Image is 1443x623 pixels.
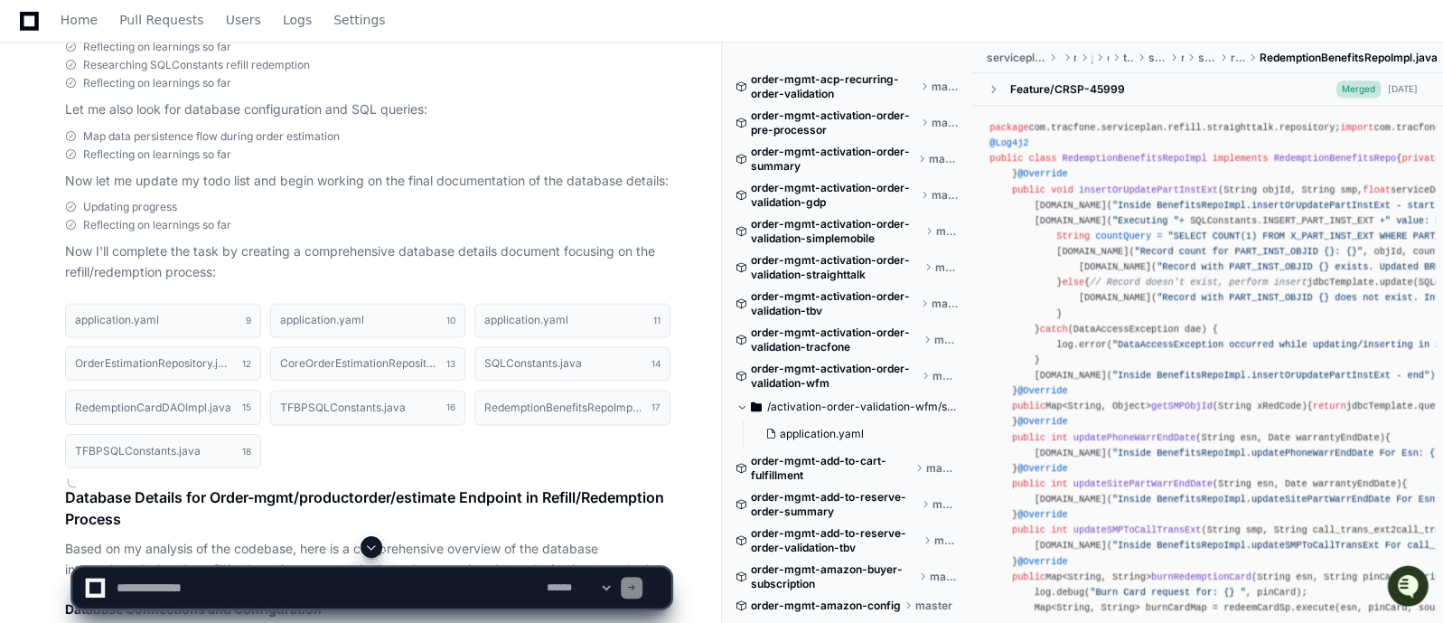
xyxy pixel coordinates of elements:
[1213,478,1401,489] span: (String esn, Date warrantyEndDate)
[751,454,913,483] span: order-mgmt-add-to-cart-fulfillment
[1017,385,1067,396] span: @Override
[242,356,251,371] span: 12
[65,303,261,337] button: application.yaml9
[226,14,261,25] span: Users
[736,392,959,421] button: /activation-order-validation-wfm/src/main/resources
[83,200,177,214] span: Updating progress
[751,109,918,137] span: order-mgmt-activation-order-pre-processor
[932,297,959,311] span: master
[1028,153,1056,164] span: class
[283,14,312,25] span: Logs
[1012,524,1045,535] span: public
[307,140,329,162] button: Start new chat
[1107,51,1109,65] span: com
[65,390,261,424] button: RedemptionCardDAOImpl.java15
[61,135,296,153] div: Start new chat
[1336,80,1381,98] span: Merged
[1012,184,1045,195] span: public
[474,390,670,424] button: RedemptionBenefitsRepoImpl.java17
[1017,168,1067,179] span: @Override
[926,461,958,476] span: master
[1112,200,1440,211] span: "Inside BenefitsRepoImpl.insertOrUpdatePartInstExt - start"
[83,58,310,72] span: Researching SQLConstants refill redemption
[484,402,642,413] h1: RedemptionBenefitsRepoImpl.java
[119,14,203,25] span: Pull Requests
[65,346,261,381] button: OrderEstimationRepository.java12
[989,122,1028,133] span: package
[1017,463,1067,474] span: @Override
[751,289,917,318] span: order-mgmt-activation-order-validation-tbv
[1401,153,1440,164] span: private
[1017,509,1067,520] span: @Override
[1051,524,1067,535] span: int
[474,303,670,337] button: application.yaml11
[1051,478,1067,489] span: int
[932,497,959,512] span: master
[1385,563,1434,612] iframe: Open customer support
[280,402,406,413] h1: TFBPSQLConstants.java
[1181,51,1183,65] span: refill
[246,313,251,327] span: 9
[1073,524,1202,535] span: updateSMPToCallTransExt
[929,152,958,166] span: master
[18,18,54,54] img: PlayerZero
[65,486,670,530] h1: Database Details for Order-mgmt/productorder/estimate Endpoint in Refill/Redemption Process
[751,217,922,246] span: order-mgmt-activation-order-validation-simplemobile
[83,129,340,144] span: Map data persistence flow during order estimation
[780,427,864,441] span: application.yaml
[75,315,159,326] h1: application.yaml
[1213,401,1307,411] span: (String xRedCode)
[75,402,231,413] h1: RedemptionCardDAOImpl.java
[65,171,670,192] p: Now let me update my todo list and begin working on the final documentation of the database details:
[751,72,917,101] span: order-mgmt-acp-recurring-order-validation
[1313,401,1346,411] span: return
[934,533,959,548] span: master
[1340,122,1373,133] span: import
[1260,51,1438,65] span: RedemptionBenefitsRepoImpl.java
[1274,153,1397,164] span: RedemptionBenefitsRepo
[180,190,219,203] span: Pylon
[932,369,958,383] span: master
[1213,153,1269,164] span: implements
[65,434,261,468] button: TFBPSQLConstants.java18
[651,400,661,414] span: 17
[1012,432,1045,443] span: public
[1091,51,1092,65] span: java
[446,356,455,371] span: 13
[751,490,918,519] span: order-mgmt-add-to-reserve-order-summary
[127,189,219,203] a: Powered byPylon
[989,137,1028,148] span: @Log4j2
[83,76,231,90] span: Reflecting on learnings so far
[653,313,661,327] span: 11
[83,147,231,162] span: Reflecting on learnings so far
[1073,51,1076,65] span: main
[280,358,438,369] h1: CoreOrderEstimationRepository.java
[242,444,251,458] span: 18
[270,303,466,337] button: application.yaml10
[1157,231,1162,241] span: =
[75,446,201,457] h1: TFBPSQLConstants.java
[751,526,920,555] span: order-mgmt-add-to-reserve-order-validation-tbv
[1056,231,1090,241] span: String
[242,400,251,414] span: 15
[270,390,466,424] button: TFBPSQLConstants.java16
[936,224,959,239] span: master
[1062,153,1206,164] span: RedemptionBenefitsRepoImpl
[65,241,670,283] p: Now I'll complete the task by creating a comprehensive database details document focusing on the ...
[989,153,1023,164] span: public
[1051,184,1073,195] span: void
[61,14,98,25] span: Home
[446,313,455,327] span: 10
[767,400,959,414] span: /activation-order-validation-wfm/src/main/resources
[1040,324,1068,335] span: catch
[1112,215,1179,226] span: "Executing "
[1123,51,1134,65] span: tracfone
[1073,432,1196,443] span: updatePhoneWarrEndDate
[935,260,958,275] span: master
[61,153,262,167] div: We're offline, but we'll be back soon!
[751,326,920,354] span: order-mgmt-activation-order-validation-tracfone
[1009,82,1124,97] div: Feature/CRSP-45999
[18,72,329,101] div: Welcome
[65,99,670,120] p: Let me also look for database configuration and SQL queries:
[18,135,51,167] img: 1756235613930-3d25f9e4-fa56-45dd-b3ad-e072dfbd1548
